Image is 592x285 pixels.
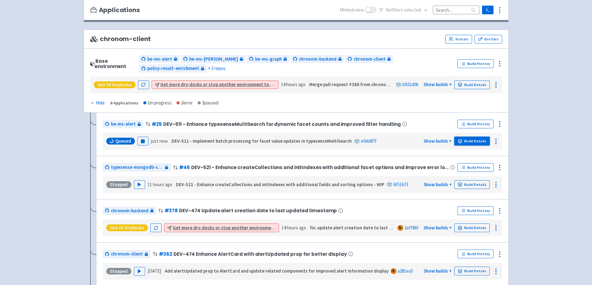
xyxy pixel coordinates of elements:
[299,56,337,63] span: chronom-backend
[454,267,490,275] a: Build Details
[106,224,148,231] div: Out of Drydocks
[115,138,131,144] span: Queued
[103,120,143,128] a: be-ms-alert
[103,250,150,258] a: chronom-client
[163,122,401,127] span: DEV-511 - Enhance typesenseMultiSearch for dynamic facet counts and improved filter handling
[282,225,306,231] time: 14 hours ago
[454,137,490,145] a: Build Details
[457,59,493,68] a: Build History
[172,138,352,144] strong: DEV-511 - Implement batch processing for facet value updates in typesenseMultiSearch
[397,268,413,274] a: a281ea5
[139,64,207,73] a: policy-result-enrichment
[179,208,337,213] span: DEV-474 Update alert creation date to last updated timestamp
[103,207,156,215] a: chronom-backend
[189,56,238,63] span: be-ms-[PERSON_NAME]
[181,55,246,63] a: be-ms-[PERSON_NAME]
[247,55,289,63] a: be-ms-graph
[309,81,414,87] strong: Merge pull request #386 from chronom-ai/DEV-504
[198,99,218,107] div: 3 paused
[151,138,168,144] time: just now
[173,251,346,257] span: DEV-474 Enhance AlertCard with alertUpdated prop for better display
[404,7,421,13] span: selected
[281,81,305,87] time: 14 hours ago
[177,99,193,107] div: 2 error
[164,207,178,214] a: #378
[165,268,388,274] strong: Add alertUpdated prop to AlertCard and update related components for improved alert information d...
[176,182,384,187] strong: DEV-521 - Enhance createCollections and initIndexes with additional fields and sorting options - WIP
[310,225,430,231] strong: fix: update alert creation date to last updated timestamp
[110,99,138,107] div: 6 Applications
[424,182,452,187] a: Show builds +
[340,7,364,14] span: Minimal view
[94,81,135,88] div: Out of Drydocks
[255,56,282,63] span: be-ms-graph
[111,251,143,258] span: chronom-client
[454,223,490,232] a: Build Details
[457,250,493,258] a: Build History
[90,99,105,107] button: Hide
[354,56,386,63] span: chronom-client
[148,182,172,187] time: 11 hours ago
[424,268,452,274] a: Show builds +
[454,180,490,189] a: Build Details
[137,137,149,145] button: Pause
[457,120,493,128] a: Build History
[433,6,480,14] input: Search...
[90,7,140,14] h3: Applications
[106,268,131,275] div: Stopped
[402,81,419,87] a: b921d0b
[179,164,190,171] a: #46
[454,80,490,89] a: Build Details
[152,121,162,127] a: #25
[424,138,452,144] a: Show builds +
[160,81,299,87] u: Get more dry-docks or stop another environment to start this one
[134,180,145,189] button: Play
[134,267,145,276] button: Play
[191,165,449,170] span: DEV-521 - Enhance createCollections and initIndexes with additional facet options and improve err...
[103,163,171,172] a: typesense-mongodb-sync
[148,268,161,274] time: [DATE]
[147,65,199,72] span: policy-result-enrichment
[393,182,408,187] a: 6f51673
[139,55,180,63] a: be-ms-alert
[90,35,151,43] span: chronom-client
[173,225,311,231] u: Get more dry-docks or stop another environment to start this one
[482,6,493,14] a: Terminal
[90,58,137,69] div: Base environment
[143,99,172,107] div: 1 in progress
[111,164,163,171] span: typesense-mongodb-sync
[111,121,136,128] span: be-ms-alert
[111,207,149,214] span: chronom-backend
[345,55,393,63] a: chronom-client
[208,65,226,72] span: + 3 repos
[106,181,131,188] div: Stopped
[404,225,419,231] a: 2aff86f
[361,138,377,144] a: e0dd87f
[147,56,172,63] span: be-ms-alert
[457,206,493,215] a: Build History
[386,7,421,14] span: No filter s
[424,81,452,87] a: Show builds +
[424,225,452,231] a: Show builds +
[291,55,344,63] a: chronom-backend
[457,163,493,172] a: Build History
[475,35,502,44] a: Env Vars
[445,35,472,44] a: Visitors
[159,251,172,257] a: #362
